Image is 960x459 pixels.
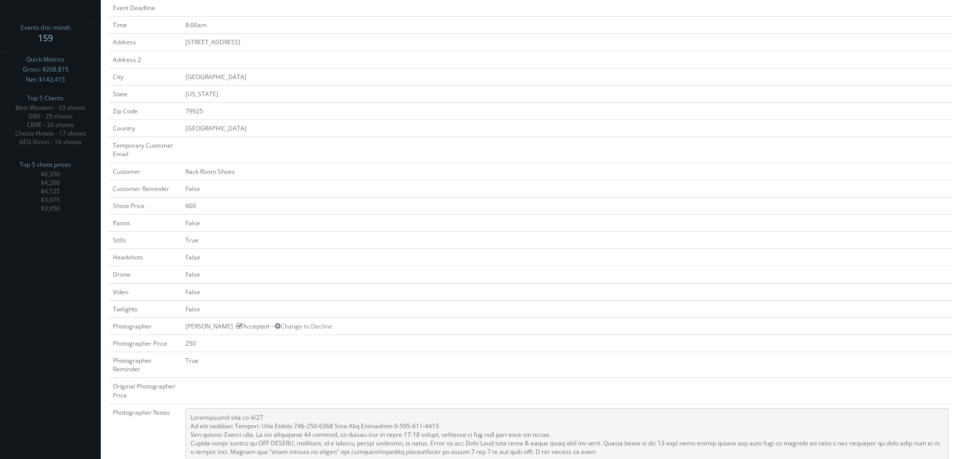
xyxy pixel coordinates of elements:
td: True [181,232,952,249]
td: Headshots [109,249,181,266]
td: Customer [109,163,181,180]
strong: 159 [38,32,53,44]
td: [US_STATE] [181,85,952,102]
td: 600 [181,197,952,214]
td: Stills [109,232,181,249]
td: False [181,266,952,283]
td: Country [109,120,181,137]
td: False [181,214,952,231]
td: [STREET_ADDRESS] [181,34,952,51]
td: False [181,249,952,266]
span: Events this month [21,23,71,33]
td: City [109,68,181,85]
td: Rack Room Shoes [181,163,952,180]
td: Temporary Customer Email [109,137,181,163]
td: Original Photographer Price [109,378,181,404]
td: Address [109,34,181,51]
td: Photographer Reminder [109,352,181,378]
span: Gross: $208,815 [23,64,69,75]
td: Drone [109,266,181,283]
td: False [181,283,952,300]
span: Net: $142,415 [26,75,65,85]
td: Twilights [109,300,181,317]
span: Top 5 shoot prices [20,160,71,170]
td: Video [109,283,181,300]
td: [GEOGRAPHIC_DATA] [181,68,952,85]
span: Top 5 Clients [27,93,63,103]
td: Zip Code [109,102,181,119]
td: Customer Reminder [109,180,181,197]
td: [GEOGRAPHIC_DATA] [181,120,952,137]
td: Time [109,17,181,34]
td: Photographer Price [109,335,181,352]
td: Shoot Price [109,197,181,214]
td: Address 2 [109,51,181,68]
td: False [181,300,952,317]
td: Photographer [109,317,181,335]
td: [PERSON_NAME] - Accepted -- [181,317,952,335]
td: 79925 [181,102,952,119]
td: 250 [181,335,952,352]
td: True [181,352,952,378]
td: Panos [109,214,181,231]
td: False [181,180,952,197]
a: Change to Decline [275,322,332,331]
td: 8:00am [181,17,952,34]
span: Quick Metrics [26,54,65,64]
td: State [109,85,181,102]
